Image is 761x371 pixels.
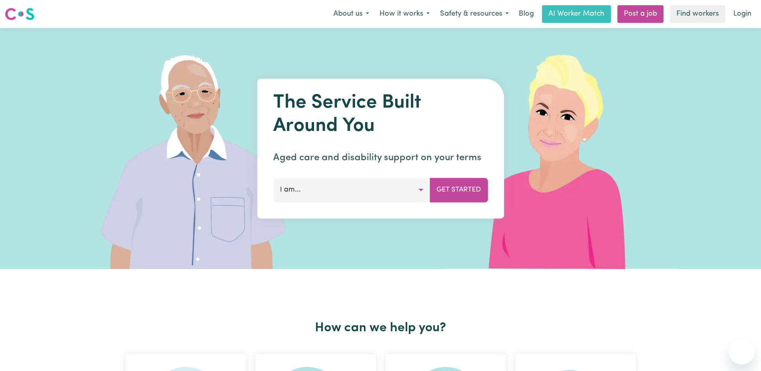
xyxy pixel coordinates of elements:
a: Careseekers logo [5,5,34,23]
a: Login [729,5,756,23]
img: Careseekers logo [5,7,34,21]
a: Find workers [670,5,725,23]
button: How it works [374,6,435,22]
a: Post a job [617,5,664,23]
h2: How can we help you? [121,320,641,336]
button: Get Started [430,178,488,202]
p: Aged care and disability support on your terms [273,151,488,165]
iframe: Button to launch messaging window [729,339,755,365]
button: Safety & resources [435,6,514,22]
h1: The Service Built Around You [273,92,488,138]
a: AI Worker Match [542,5,611,23]
button: About us [328,6,374,22]
button: I am... [273,178,430,202]
a: Blog [514,5,539,23]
